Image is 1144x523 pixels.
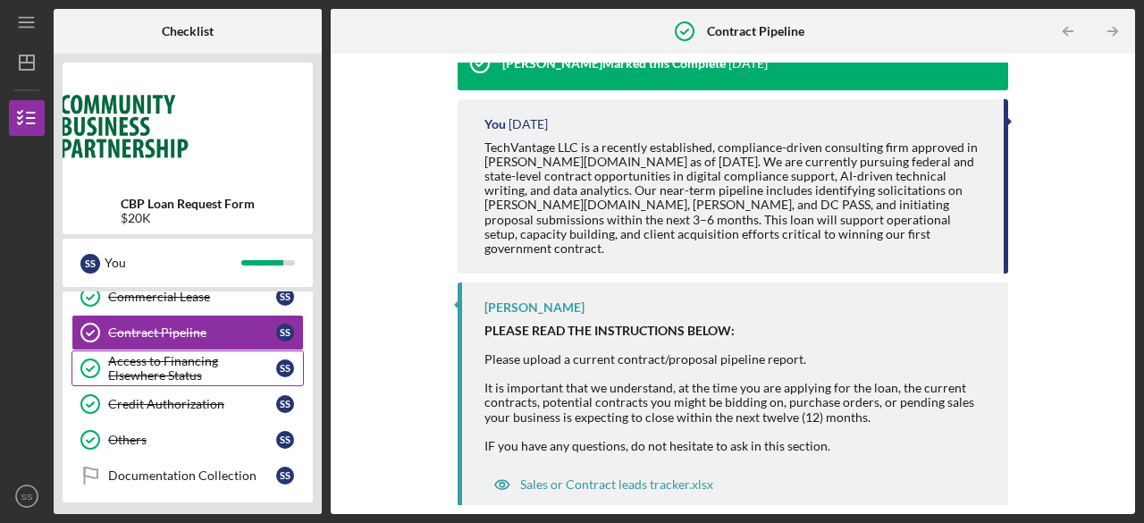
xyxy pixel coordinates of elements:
strong: PLEASE READ THE INSTRUCTIONS BELOW: [484,323,735,338]
div: IF you have any questions, do not hesitate to ask in this section. [484,439,990,453]
div: Documentation Collection [108,468,276,483]
div: S S [276,359,294,377]
div: [PERSON_NAME] [484,300,585,315]
a: Access to Financing Elsewhere StatusSS [71,350,304,386]
div: S S [276,395,294,413]
text: SS [21,492,33,502]
a: Credit AuthorizationSS [71,386,304,422]
div: $20K [121,211,255,225]
div: Commercial Lease [108,290,276,304]
button: SS [9,478,45,514]
b: CBP Loan Request Form [121,197,255,211]
div: It is important that we understand, at the time you are applying for the loan, the current contra... [484,381,990,424]
button: Sales or Contract leads tracker.xlsx [484,467,722,502]
div: Others [108,433,276,447]
a: Commercial LeaseSS [71,279,304,315]
div: S S [276,288,294,306]
a: OthersSS [71,422,304,458]
div: Access to Financing Elsewhere Status [108,354,276,383]
div: [PERSON_NAME] Marked this Complete [502,56,726,71]
div: S S [276,431,294,449]
div: Sales or Contract leads tracker.xlsx [520,477,713,492]
div: Please upload a current contract/proposal pipeline report. [484,352,990,367]
b: Contract Pipeline [707,24,804,38]
div: Credit Authorization [108,397,276,411]
img: Product logo [63,72,313,179]
time: 2025-06-24 19:25 [728,56,768,71]
b: Checklist [162,24,214,38]
a: Contract PipelineSS [71,315,304,350]
time: 2025-06-18 14:49 [509,117,548,131]
div: TechVantage LLC is a recently established, compliance-driven consulting firm approved in [PERSON_... [484,140,986,256]
a: Documentation CollectionSS [71,458,304,493]
div: You [484,117,506,131]
div: S S [80,254,100,274]
div: Contract Pipeline [108,325,276,340]
div: S S [276,467,294,485]
div: You [105,248,241,278]
div: S S [276,324,294,342]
